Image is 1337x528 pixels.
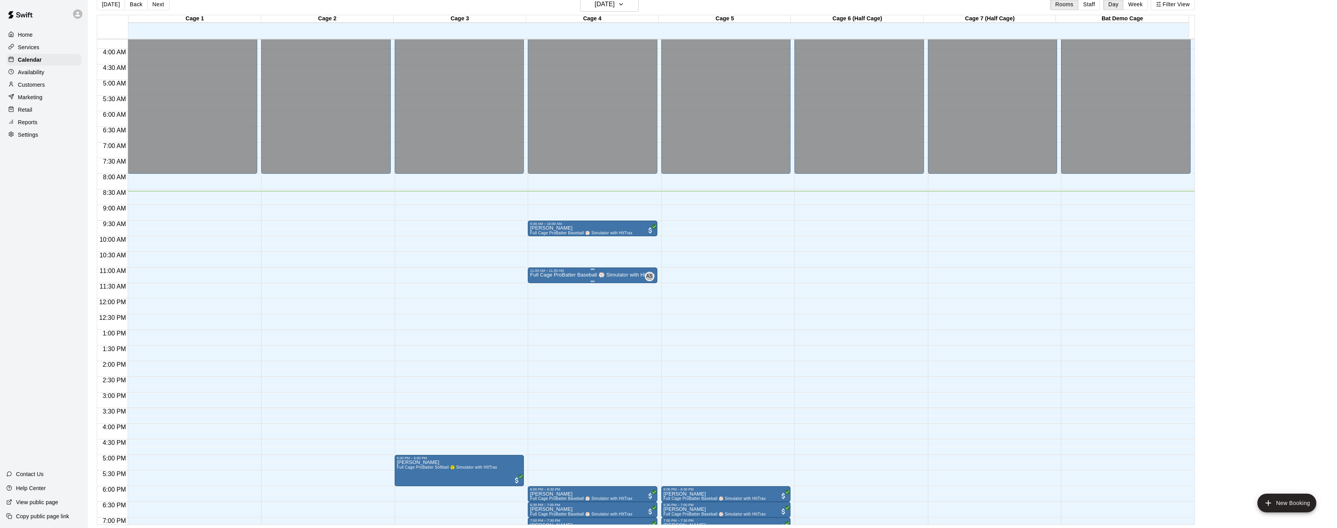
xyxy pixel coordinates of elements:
[101,127,128,134] span: 6:30 AM
[528,221,657,236] div: 9:30 AM – 10:00 AM: Randy Cram
[6,29,82,41] a: Home
[664,496,766,501] span: Full Cage ProBatter Baseball ⚾ Simulator with HItTrax
[101,517,128,524] span: 7:00 PM
[6,91,82,103] a: Marketing
[101,221,128,227] span: 9:30 AM
[526,15,659,23] div: Cage 4
[6,104,82,116] a: Retail
[397,456,522,460] div: 5:00 PM – 6:00 PM
[664,519,789,523] div: 7:00 PM – 7:30 PM
[18,68,45,76] p: Availability
[16,470,44,478] p: Contact Us
[101,80,128,87] span: 5:00 AM
[101,49,128,55] span: 4:00 AM
[18,93,43,101] p: Marketing
[6,129,82,141] a: Settings
[97,314,128,321] span: 12:30 PM
[101,377,128,384] span: 2:30 PM
[101,111,128,118] span: 6:00 AM
[530,503,655,507] div: 6:30 PM – 7:00 PM
[98,283,128,290] span: 11:30 AM
[16,512,69,520] p: Copy public page link
[528,502,657,517] div: 6:30 PM – 7:00 PM: Jenna Hoyt
[16,498,58,506] p: View public page
[18,43,39,51] p: Services
[528,486,657,502] div: 6:00 PM – 6:30 PM: Ryan Beathe
[664,503,789,507] div: 6:30 PM – 7:00 PM
[780,508,787,516] span: All customers have paid
[6,54,82,66] a: Calendar
[1056,15,1188,23] div: Bat Demo Cage
[18,118,37,126] p: Reports
[6,66,82,78] a: Availability
[261,15,393,23] div: Cage 2
[395,455,524,486] div: 5:00 PM – 6:00 PM: Rebecca Baggett
[101,64,128,71] span: 4:30 AM
[393,15,526,23] div: Cage 3
[791,15,923,23] div: Cage 6 (Half Cage)
[646,492,654,500] span: All customers have paid
[101,205,128,212] span: 9:00 AM
[101,502,128,508] span: 6:30 PM
[530,231,632,235] span: Full Cage ProBatter Baseball ⚾ Simulator with HItTrax
[659,15,791,23] div: Cage 5
[530,269,655,273] div: 11:00 AM – 11:30 AM
[18,56,42,64] p: Calendar
[530,222,655,226] div: 9:30 AM – 10:00 AM
[530,487,655,491] div: 6:00 PM – 6:30 PM
[646,508,654,516] span: All customers have paid
[18,81,45,89] p: Customers
[98,252,128,259] span: 10:30 AM
[18,106,32,114] p: Retail
[661,502,791,517] div: 6:30 PM – 7:00 PM: Jeffrey Sexson
[128,15,261,23] div: Cage 1
[18,31,33,39] p: Home
[101,96,128,102] span: 5:30 AM
[101,361,128,368] span: 2:00 PM
[101,439,128,446] span: 4:30 PM
[646,273,653,280] span: AS
[101,408,128,415] span: 3:30 PM
[101,174,128,180] span: 8:00 AM
[101,346,128,352] span: 1:30 PM
[101,330,128,337] span: 1:00 PM
[6,41,82,53] a: Services
[664,512,766,516] span: Full Cage ProBatter Baseball ⚾ Simulator with HItTrax
[530,519,655,523] div: 7:00 PM – 7:30 PM
[18,131,38,139] p: Settings
[528,268,657,283] div: 11:00 AM – 11:30 AM: Full Cage ProBatter Baseball ⚾ Simulator with HItTrax
[664,487,789,491] div: 6:00 PM – 6:30 PM
[101,471,128,477] span: 5:30 PM
[397,465,497,469] span: Full Cage ProBatter Softball 🥎 Simulator with HItTrax
[101,392,128,399] span: 3:00 PM
[101,486,128,493] span: 6:00 PM
[924,15,1056,23] div: Cage 7 (Half Cage)
[98,268,128,274] span: 11:00 AM
[646,227,654,234] span: All customers have paid
[661,486,791,502] div: 6:00 PM – 6:30 PM: Ryan Beathe
[101,143,128,149] span: 7:00 AM
[645,272,654,281] div: Ashlynn Sellers
[513,476,521,484] span: All customers have paid
[530,512,632,516] span: Full Cage ProBatter Baseball ⚾ Simulator with HItTrax
[16,484,46,492] p: Help Center
[97,299,128,305] span: 12:00 PM
[6,79,82,91] a: Customers
[101,189,128,196] span: 8:30 AM
[101,158,128,165] span: 7:30 AM
[6,116,82,128] a: Reports
[530,496,632,501] span: Full Cage ProBatter Baseball ⚾ Simulator with HItTrax
[101,424,128,430] span: 4:00 PM
[101,455,128,462] span: 5:00 PM
[98,236,128,243] span: 10:00 AM
[648,272,654,281] span: Ashlynn Sellers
